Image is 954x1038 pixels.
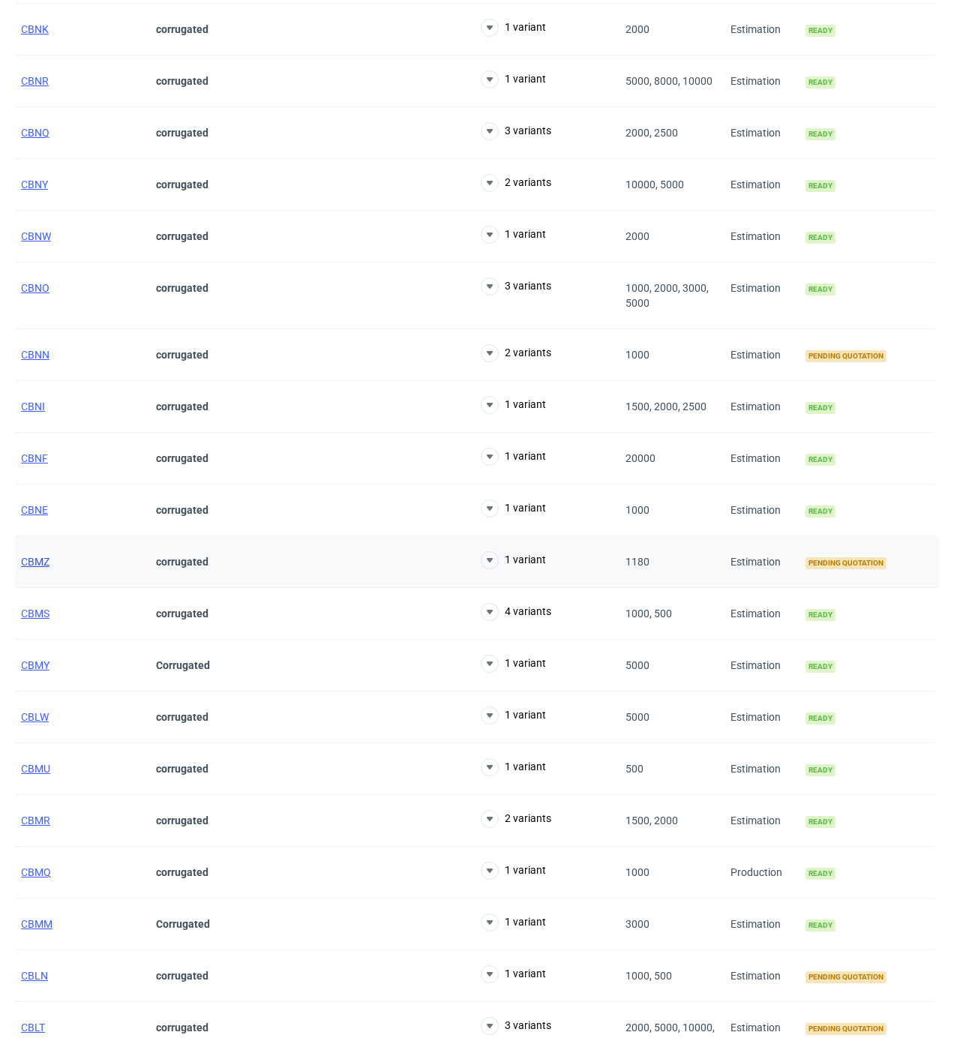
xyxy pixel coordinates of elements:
strong: corrugated [156,607,208,619]
div: Estimation [724,211,799,262]
div: Estimation [724,691,799,743]
span: Ready [805,454,835,466]
strong: corrugated [156,504,208,516]
button: 1 variant [481,758,546,776]
a: CBMZ [21,556,49,568]
a: CBMY [21,659,49,671]
div: Estimation [724,381,799,433]
button: 3 variants [481,277,551,295]
strong: corrugated [156,75,208,87]
button: 1 variant [481,706,546,724]
span: CBNI [21,400,45,412]
span: 1000 [625,866,649,878]
button: 1 variant [481,226,546,244]
span: 1000, 500 [625,970,672,982]
button: 1 variant [481,396,546,414]
button: 2 variants [481,344,551,362]
strong: Corrugated [156,918,210,930]
a: CBNW [21,230,51,242]
button: 2 variants [481,810,551,828]
span: 2000 [625,230,649,242]
span: Ready [805,232,835,244]
div: Estimation [724,588,799,640]
a: CBMM [21,918,52,930]
button: 1 variant [481,862,546,880]
span: Ready [805,283,835,295]
div: Estimation [724,743,799,795]
span: 1000, 500 [625,607,672,619]
strong: Corrugated [156,659,210,671]
a: CBNF [21,452,48,464]
button: 1 variant [481,965,546,983]
span: 5000 [625,711,649,723]
strong: corrugated [156,23,208,35]
span: CBMS [21,607,49,619]
div: Estimation [724,433,799,484]
strong: corrugated [156,814,208,826]
span: Pending quotation [805,1023,886,1035]
strong: corrugated [156,400,208,412]
span: 2000, 2500 [625,127,678,139]
button: 4 variants [481,603,551,621]
span: Ready [805,505,835,517]
span: Ready [805,764,835,776]
span: 1000, 2000, 3000, 5000 [625,282,709,309]
a: CBNK [21,23,49,35]
a: CBLN [21,970,48,982]
span: 500 [625,763,643,775]
button: 1 variant [481,551,546,569]
span: Ready [805,919,835,931]
a: CBMQ [21,866,51,878]
span: 2000 [625,23,649,35]
span: 1000 [625,504,649,516]
span: 1000 [625,349,649,361]
button: 1 variant [481,655,546,673]
span: Pending quotation [805,971,886,983]
span: CBNE [21,504,48,516]
strong: corrugated [156,763,208,775]
span: Ready [805,128,835,140]
strong: corrugated [156,866,208,878]
div: Estimation [724,329,799,381]
div: Estimation [724,159,799,211]
span: CBNN [21,349,49,361]
div: Estimation [724,4,799,55]
div: Estimation [724,950,799,1002]
strong: corrugated [156,230,208,242]
div: Estimation [724,55,799,107]
button: 2 variants [481,174,551,192]
span: CBMU [21,763,50,775]
span: Ready [805,661,835,673]
span: 20000 [625,452,655,464]
div: Estimation [724,795,799,847]
strong: corrugated [156,178,208,190]
button: 3 variants [481,122,551,140]
strong: corrugated [156,970,208,982]
span: Pending quotation [805,350,886,362]
button: 1 variant [481,19,546,37]
strong: corrugated [156,349,208,361]
button: 1 variant [481,913,546,931]
a: CBNQ [21,127,49,139]
a: CBNR [21,75,49,87]
span: Ready [805,816,835,828]
a: CBLW [21,711,49,723]
span: Ready [805,868,835,880]
span: CBLT [21,1021,45,1033]
strong: corrugated [156,1021,208,1033]
span: Ready [805,76,835,88]
button: 1 variant [481,448,546,466]
span: 5000, 8000, 10000 [625,75,712,87]
a: CBNO [21,282,49,294]
div: Production [724,847,799,898]
span: Ready [805,712,835,724]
